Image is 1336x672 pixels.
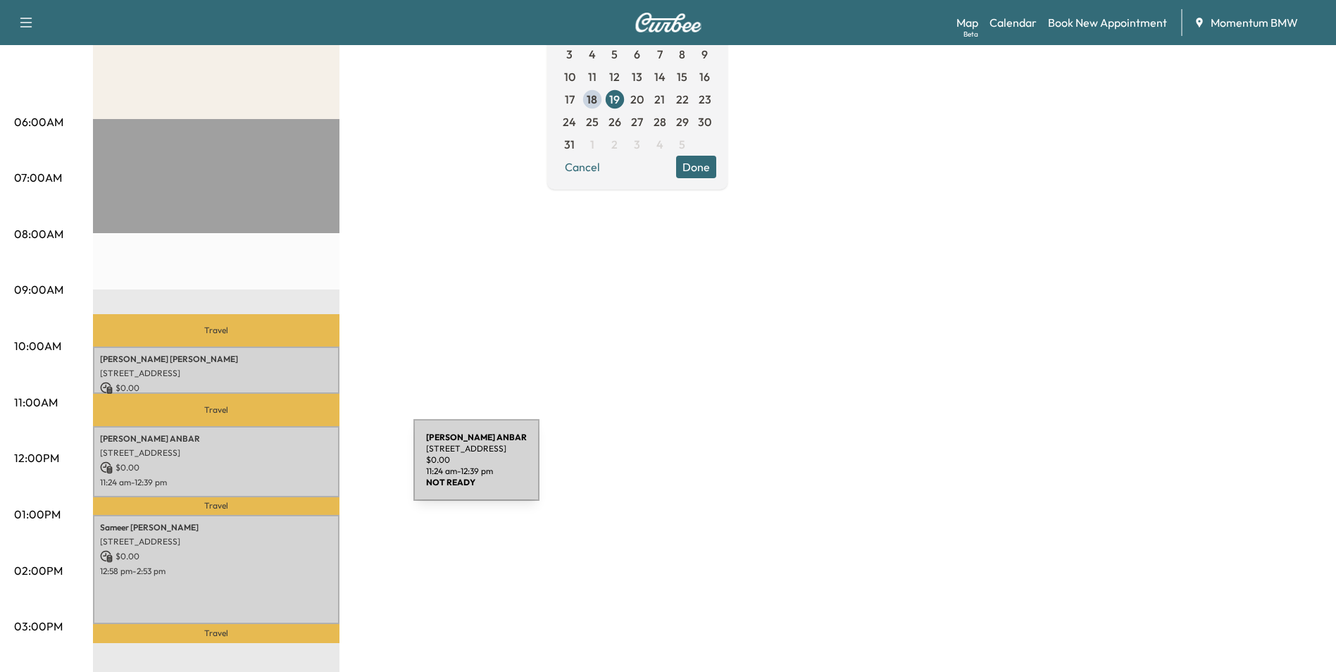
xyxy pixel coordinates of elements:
p: 11:00AM [14,394,58,411]
a: Calendar [989,14,1037,31]
span: 4 [656,136,663,153]
a: Book New Appointment [1048,14,1167,31]
p: Sameer [PERSON_NAME] [100,522,332,533]
p: Travel [93,624,339,643]
p: $ 0.00 [100,461,332,474]
p: 12:00PM [14,449,59,466]
p: 10:00AM [14,337,61,354]
span: Momentum BMW [1211,14,1298,31]
span: 11 [588,68,597,85]
span: 21 [654,91,665,108]
span: 16 [699,68,710,85]
span: 25 [586,113,599,130]
span: 1 [590,136,594,153]
span: 30 [698,113,711,130]
p: 07:00AM [14,169,62,186]
span: 23 [699,91,711,108]
p: 02:00PM [14,562,63,579]
p: Travel [93,497,339,516]
p: [PERSON_NAME] [PERSON_NAME] [100,354,332,365]
span: 8 [679,46,685,63]
p: 08:00AM [14,225,63,242]
p: $ 0.00 [100,550,332,563]
span: 18 [587,91,597,108]
span: 19 [609,91,620,108]
img: Curbee Logo [635,13,702,32]
span: 20 [630,91,644,108]
span: 31 [564,136,575,153]
span: 3 [566,46,573,63]
span: 2 [611,136,618,153]
p: 06:00AM [14,113,63,130]
span: 9 [701,46,708,63]
p: [STREET_ADDRESS] [100,536,332,547]
span: 3 [634,136,640,153]
span: 5 [679,136,685,153]
button: Cancel [558,156,606,178]
span: 28 [654,113,666,130]
span: 7 [657,46,663,63]
p: 11:24 am - 12:39 pm [100,477,332,488]
p: 01:00PM [14,506,61,523]
span: 29 [676,113,689,130]
span: 27 [631,113,643,130]
span: 22 [676,91,689,108]
p: Travel [93,394,339,426]
span: 14 [654,68,666,85]
div: Beta [963,29,978,39]
span: 13 [632,68,642,85]
button: Done [676,156,716,178]
a: MapBeta [956,14,978,31]
p: [STREET_ADDRESS] [100,447,332,459]
span: 4 [589,46,596,63]
span: 26 [608,113,621,130]
span: 5 [611,46,618,63]
span: 24 [563,113,576,130]
p: [PERSON_NAME] ANBAR [100,433,332,444]
p: [STREET_ADDRESS] [100,368,332,379]
p: Travel [93,314,339,347]
p: $ 0.00 [100,382,332,394]
p: 03:00PM [14,618,63,635]
span: 6 [634,46,640,63]
span: 17 [565,91,575,108]
span: 10 [564,68,575,85]
p: 09:00AM [14,281,63,298]
span: 15 [677,68,687,85]
p: 12:58 pm - 2:53 pm [100,566,332,577]
span: 12 [609,68,620,85]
